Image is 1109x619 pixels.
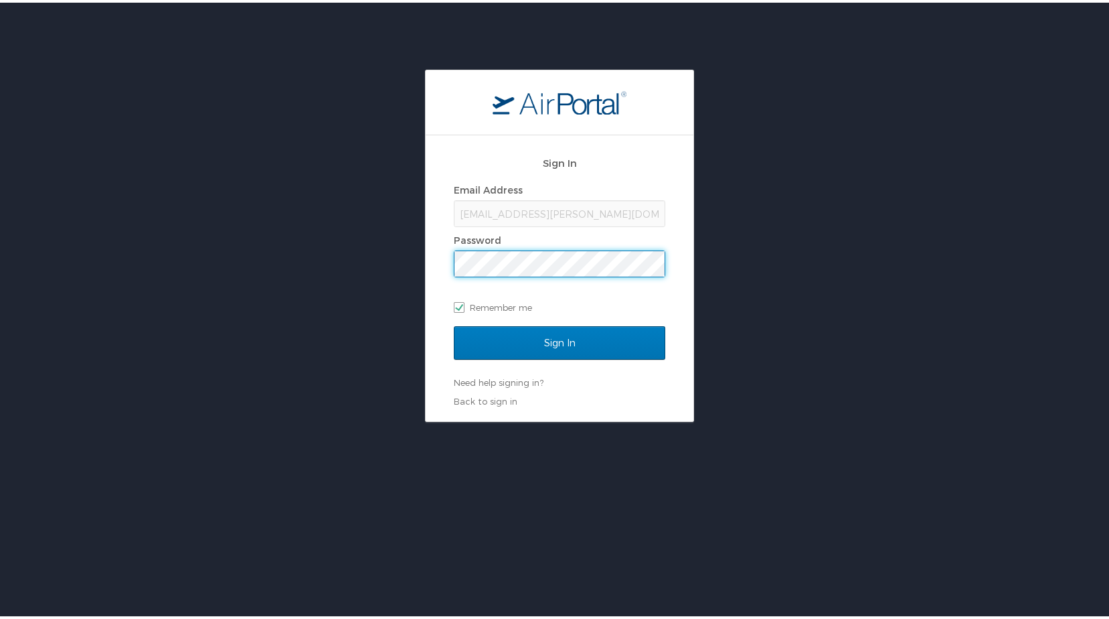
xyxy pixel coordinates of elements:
[454,153,665,168] h2: Sign In
[493,88,626,112] img: logo
[454,393,517,404] a: Back to sign in
[454,324,665,357] input: Sign In
[454,295,665,315] label: Remember me
[454,232,501,243] label: Password
[454,182,523,193] label: Email Address
[454,374,543,385] a: Need help signing in?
